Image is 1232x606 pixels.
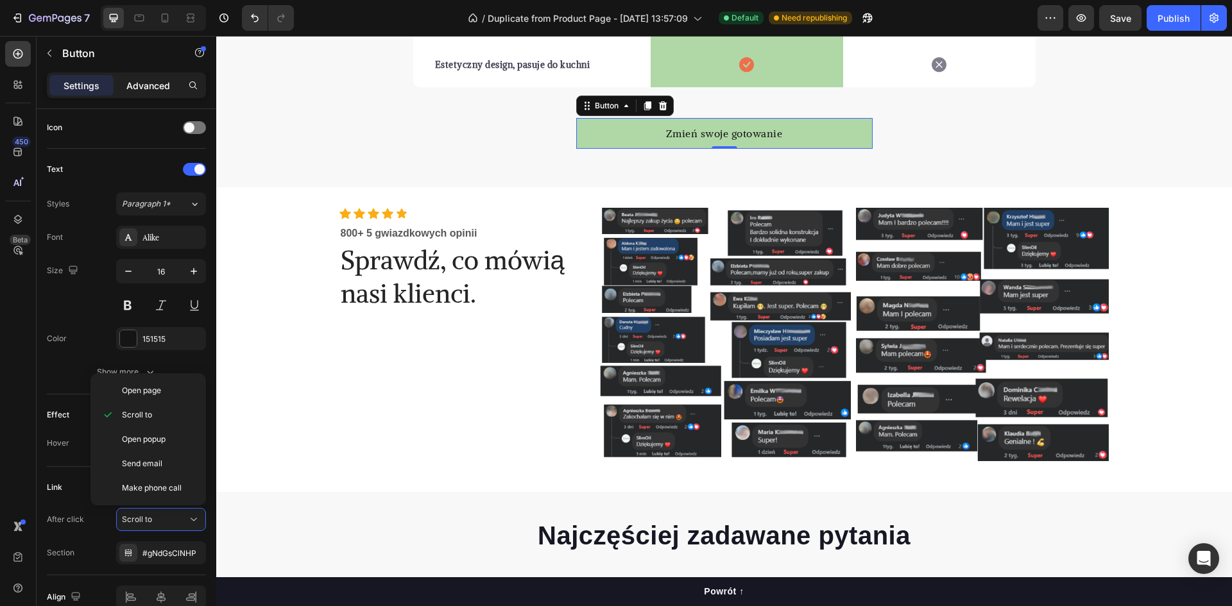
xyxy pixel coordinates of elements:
span: Open popup [122,433,166,445]
div: Styles [47,198,69,210]
h2: Najczęściej zadawane pytania [197,482,819,518]
div: Color [47,333,67,344]
span: Save [1110,13,1131,24]
div: Effect [47,409,69,421]
div: Publish [1158,12,1190,25]
div: 450 [12,137,31,147]
div: Show more [97,366,157,378]
span: Send email [122,458,162,469]
span: / [482,12,485,25]
button: Save [1099,5,1142,31]
div: Text [47,164,63,175]
span: Paragraph 1* [122,198,171,210]
span: Scroll to [122,409,152,421]
p: Settings [64,79,99,92]
div: Section [47,547,74,559]
iframe: Design area [216,36,1232,606]
button: Paragraph 1* [116,192,206,215]
span: Scroll to [122,514,152,524]
div: #gNdGsClNHP [142,548,203,559]
p: Button [62,46,171,61]
span: Open page [122,385,161,396]
span: Need republishing [782,12,847,24]
p: 800+ 5 gwiazdkowych opinii [124,190,375,205]
div: Align [47,589,83,606]
div: Icon [47,122,62,133]
div: Undo/Redo [242,5,294,31]
button: 7 [5,5,96,31]
span: Default [732,12,758,24]
div: Link [47,482,62,493]
p: Zmień swoje gotowanie [450,90,567,105]
div: Beta [10,235,31,245]
img: gempages_572530465227932487-88981828-56e9-436a-a1fc-742ae4bb641e.png [640,172,893,425]
div: Button [376,64,405,76]
span: Make phone call [122,482,182,494]
div: Open Intercom Messenger [1188,543,1219,574]
span: Duplicate from Product Page - [DATE] 13:57:09 [488,12,688,25]
p: 7 [84,10,90,26]
div: Alike [142,232,203,244]
div: After click [47,514,84,525]
button: Show more [47,360,206,383]
div: 151515 [142,333,203,345]
div: Size [47,262,81,280]
p: Powrót ↑ [488,549,527,562]
img: gempages_572530465227932487-029afae1-6b6e-4488-98da-a5a1fd42d166.png [381,172,635,425]
button: Publish [1147,5,1201,31]
a: Zmień swoje gotowanie [360,82,656,113]
p: Advanced [126,79,170,92]
h2: Sprawdź, co mówią nasi klienci. [123,206,377,276]
div: Font [47,231,63,243]
div: Hover [47,437,69,449]
button: Scroll to [116,508,206,531]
